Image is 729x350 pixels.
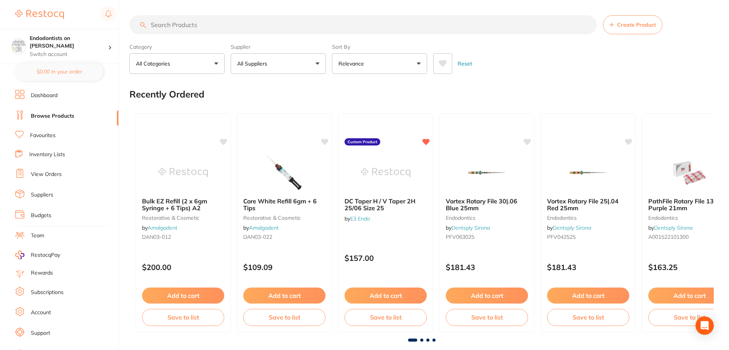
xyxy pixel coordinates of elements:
[553,224,591,231] a: Dentsply Sirona
[345,138,380,146] label: Custom Product
[455,53,474,74] button: Reset
[15,10,64,19] img: Restocq Logo
[30,35,108,50] h4: Endodontists on Collins
[243,263,325,272] p: $109.09
[547,288,629,304] button: Add to cart
[31,212,51,219] a: Budgets
[142,263,224,272] p: $200.00
[31,309,51,316] a: Account
[446,234,528,240] small: PFV063025
[462,153,512,192] img: Vortex Rotary File 30|.06 Blue 25mm
[547,198,629,212] b: Vortex Rotary File 25|.04 Red 25mm
[243,234,325,240] small: DAN03-022
[603,15,662,34] button: Create Product
[158,153,208,192] img: Bulk EZ Refill (2 x 6gm Syringe + 6 Tips) A2
[361,153,410,192] img: DC Taper H / V Taper 2H 25/06 Size 25
[15,251,24,259] img: RestocqPay
[345,198,427,212] b: DC Taper H / V Taper 2H 25/06 Size 25
[129,53,225,74] button: All Categories
[665,153,714,192] img: PathFile Rotary File 13|.02 Purple 21mm
[15,6,64,23] a: Restocq Logo
[142,224,177,231] span: by
[129,89,204,100] h2: Recently Ordered
[547,234,629,240] small: PFV042525
[31,269,53,277] a: Rewards
[243,288,325,304] button: Add to cart
[31,251,60,259] span: RestocqPay
[31,191,53,199] a: Suppliers
[30,51,108,58] p: Switch account
[142,288,224,304] button: Add to cart
[142,198,224,212] b: Bulk EZ Refill (2 x 6gm Syringe + 6 Tips) A2
[148,224,177,231] a: Amalgadent
[142,309,224,326] button: Save to list
[243,309,325,326] button: Save to list
[231,53,326,74] button: All Suppliers
[547,224,591,231] span: by
[451,224,490,231] a: Dentsply Sirona
[446,198,528,212] b: Vortex Rotary File 30|.06 Blue 25mm
[446,288,528,304] button: Add to cart
[136,60,173,67] p: All Categories
[446,263,528,272] p: $181.43
[31,112,74,120] a: Browse Products
[563,153,613,192] img: Vortex Rotary File 25|.04 Red 25mm
[12,39,26,53] img: Endodontists on Collins
[31,92,57,99] a: Dashboard
[243,224,279,231] span: by
[129,43,225,50] label: Category
[31,289,64,296] a: Subscriptions
[129,15,597,34] input: Search Products
[446,215,528,221] small: endodontics
[547,215,629,221] small: endodontics
[338,60,367,67] p: Relevance
[547,263,629,272] p: $181.43
[15,251,60,259] a: RestocqPay
[345,309,427,326] button: Save to list
[249,224,279,231] a: Amalgadent
[237,60,270,67] p: All Suppliers
[350,215,370,222] a: E3 Endo
[345,215,370,222] span: by
[31,232,44,240] a: Team
[243,215,325,221] small: restorative & cosmetic
[696,316,714,335] div: Open Intercom Messenger
[547,309,629,326] button: Save to list
[30,132,56,139] a: Favourites
[446,224,490,231] span: by
[15,62,103,81] button: $0.00 in your order
[345,288,427,304] button: Add to cart
[31,329,50,337] a: Support
[446,309,528,326] button: Save to list
[648,224,692,231] span: by
[231,43,326,50] label: Supplier
[31,171,62,178] a: View Orders
[142,215,224,221] small: restorative & cosmetic
[617,22,656,28] span: Create Product
[142,234,224,240] small: DAN03-012
[654,224,692,231] a: Dentsply Sirona
[345,254,427,262] p: $157.00
[260,153,309,192] img: Core White Refill 6gm + 6 Tips
[29,151,65,158] a: Inventory Lists
[332,43,427,50] label: Sort By
[332,53,427,74] button: Relevance
[243,198,325,212] b: Core White Refill 6gm + 6 Tips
